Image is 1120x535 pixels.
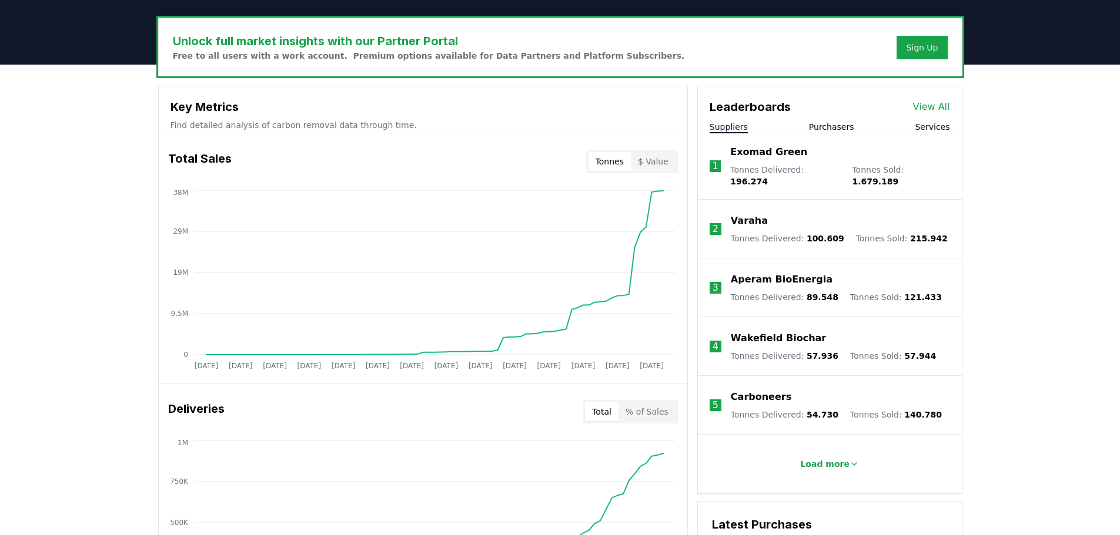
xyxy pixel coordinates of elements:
[168,400,225,423] h3: Deliveries
[400,362,424,370] tspan: [DATE]
[537,362,561,370] tspan: [DATE]
[589,152,631,171] button: Tonnes
[731,390,791,404] a: Carboneers
[170,309,188,318] tspan: 9.5M
[850,291,942,303] p: Tonnes Sold :
[194,362,218,370] tspan: [DATE]
[807,292,838,302] span: 89.548
[730,164,840,187] p: Tonnes Delivered :
[170,477,189,486] tspan: 750K
[297,362,321,370] tspan: [DATE]
[850,409,942,420] p: Tonnes Sold :
[331,362,355,370] tspan: [DATE]
[913,100,950,114] a: View All
[809,121,854,133] button: Purchasers
[571,362,595,370] tspan: [DATE]
[915,121,950,133] button: Services
[618,402,676,421] button: % of Sales
[791,452,868,476] button: Load more
[807,410,838,419] span: 54.730
[263,362,287,370] tspan: [DATE]
[731,214,768,228] a: Varaha
[173,268,188,277] tspan: 19M
[904,351,936,361] span: 57.944
[228,362,252,370] tspan: [DATE]
[606,362,630,370] tspan: [DATE]
[904,410,942,419] span: 140.780
[173,50,685,62] p: Free to all users with a work account. Premium options available for Data Partners and Platform S...
[170,98,676,116] h3: Key Metrics
[710,98,791,116] h3: Leaderboards
[178,439,188,447] tspan: 1M
[173,227,188,235] tspan: 29M
[906,42,938,53] a: Sign Up
[170,519,189,527] tspan: 500K
[731,409,838,420] p: Tonnes Delivered :
[807,351,838,361] span: 57.936
[170,119,676,131] p: Find detailed analysis of carbon removal data through time.
[173,189,188,197] tspan: 38M
[850,350,936,362] p: Tonnes Sold :
[713,222,718,236] p: 2
[856,233,948,244] p: Tonnes Sold :
[585,402,618,421] button: Total
[503,362,527,370] tspan: [DATE]
[731,291,838,303] p: Tonnes Delivered :
[731,350,838,362] p: Tonnes Delivered :
[183,351,188,359] tspan: 0
[897,36,947,59] button: Sign Up
[468,362,492,370] tspan: [DATE]
[852,164,950,187] p: Tonnes Sold :
[640,362,664,370] tspan: [DATE]
[904,292,942,302] span: 121.433
[730,145,807,159] a: Exomad Green
[731,272,833,287] a: Aperam BioEnergia
[710,121,748,133] button: Suppliers
[631,152,676,171] button: $ Value
[434,362,458,370] tspan: [DATE]
[713,339,718,354] p: 4
[713,281,718,295] p: 3
[366,362,390,370] tspan: [DATE]
[807,234,844,243] span: 100.609
[713,398,718,412] p: 5
[852,177,898,186] span: 1.679.189
[712,159,718,173] p: 1
[712,516,948,533] h3: Latest Purchases
[910,234,948,243] span: 215.942
[800,458,850,470] p: Load more
[168,150,232,173] h3: Total Sales
[731,331,826,345] a: Wakefield Biochar
[173,32,685,50] h3: Unlock full market insights with our Partner Portal
[731,233,844,244] p: Tonnes Delivered :
[730,177,768,186] span: 196.274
